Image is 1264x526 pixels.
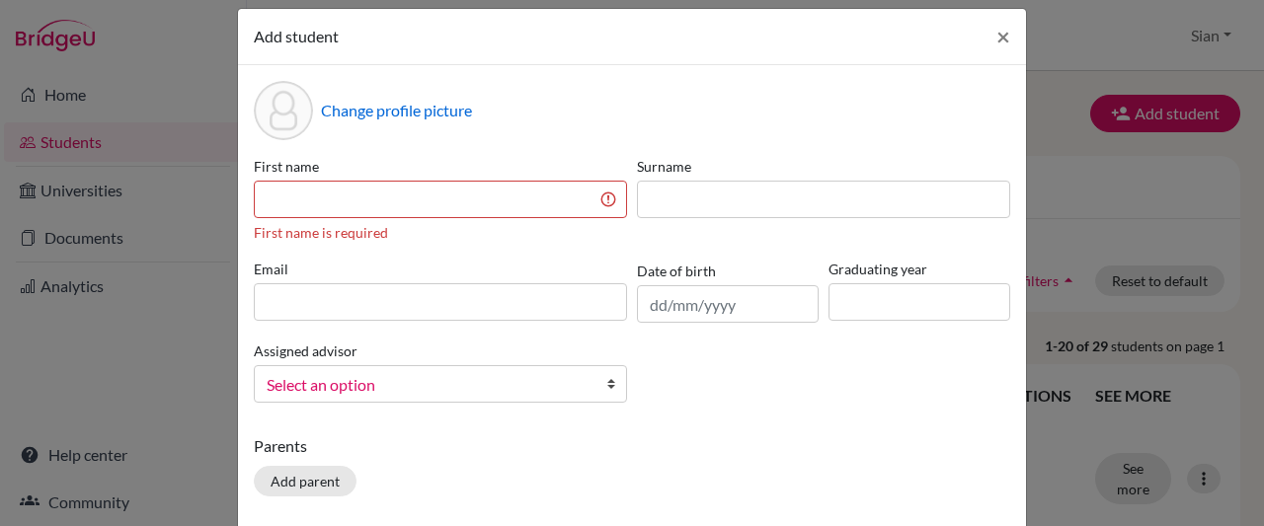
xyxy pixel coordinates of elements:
button: Add parent [254,466,356,496]
label: Assigned advisor [254,340,357,361]
span: Select an option [267,372,589,398]
div: Profile picture [254,81,313,140]
label: Graduating year [829,259,1010,279]
label: First name [254,156,627,177]
button: Close [981,9,1026,64]
label: Date of birth [637,261,716,281]
label: Email [254,259,627,279]
span: × [996,22,1010,50]
label: Surname [637,156,1010,177]
input: dd/mm/yyyy [637,285,819,323]
div: First name is required [254,222,627,243]
span: Add student [254,27,339,45]
p: Parents [254,434,1010,458]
